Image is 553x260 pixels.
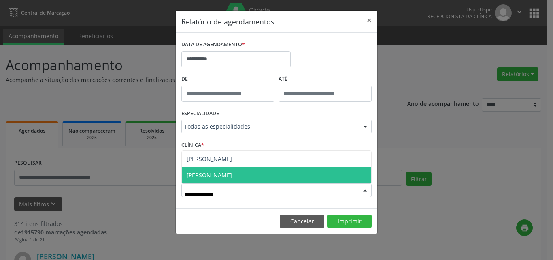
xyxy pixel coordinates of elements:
[181,139,204,152] label: CLÍNICA
[181,39,245,51] label: DATA DE AGENDAMENTO
[280,215,324,228] button: Cancelar
[181,107,219,120] label: ESPECIALIDADE
[181,73,274,86] label: De
[187,171,232,179] span: [PERSON_NAME]
[187,155,232,163] span: [PERSON_NAME]
[181,16,274,27] h5: Relatório de agendamentos
[361,11,377,30] button: Close
[327,215,372,228] button: Imprimir
[279,73,372,86] label: ATÉ
[184,122,355,131] span: Todas as especialidades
